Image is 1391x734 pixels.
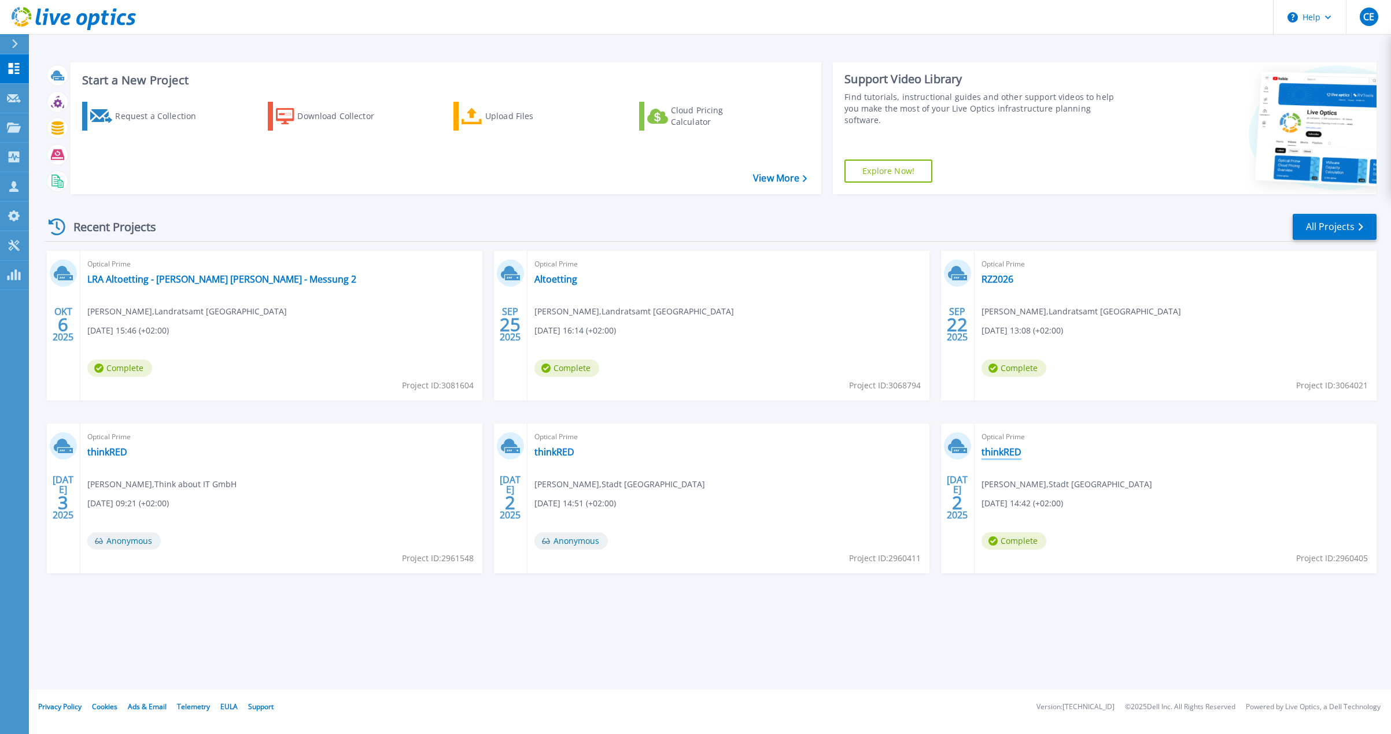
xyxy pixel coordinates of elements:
span: Project ID: 2960405 [1296,552,1368,565]
span: Anonymous [87,532,161,550]
span: [PERSON_NAME] , Stadt [GEOGRAPHIC_DATA] [982,478,1152,491]
span: Optical Prime [982,431,1370,443]
a: Request a Collection [82,102,211,131]
div: Cloud Pricing Calculator [671,105,763,128]
div: [DATE] 2025 [52,476,74,518]
span: Optical Prime [87,258,475,270]
div: Recent Projects [45,213,172,241]
a: Telemetry [177,702,210,711]
span: [DATE] 14:51 (+02:00) [534,497,616,510]
span: [PERSON_NAME] , Landratsamt [GEOGRAPHIC_DATA] [534,305,734,318]
a: View More [753,173,807,184]
span: [PERSON_NAME] , Think about IT GmbH [87,478,237,491]
span: CE [1363,12,1374,21]
h3: Start a New Project [82,74,806,87]
span: 22 [947,320,968,329]
a: Privacy Policy [38,702,82,711]
div: Support Video Library [844,72,1125,87]
span: [PERSON_NAME] , Stadt [GEOGRAPHIC_DATA] [534,478,705,491]
span: [DATE] 09:21 (+02:00) [87,497,169,510]
a: thinkRED [982,446,1021,458]
a: Upload Files [453,102,582,131]
a: LRA Altoetting - [PERSON_NAME] [PERSON_NAME] - Messung 2 [87,273,356,285]
a: Support [248,702,274,711]
a: Explore Now! [844,160,932,183]
span: 3 [58,498,68,507]
span: Anonymous [534,532,608,550]
span: Complete [982,532,1046,550]
span: 25 [500,320,521,329]
span: Optical Prime [982,258,1370,270]
div: Upload Files [485,105,578,128]
span: Complete [982,359,1046,377]
span: Complete [87,359,152,377]
span: Optical Prime [534,258,923,270]
div: Find tutorials, instructional guides and other support videos to help you make the most of your L... [844,91,1125,126]
span: [DATE] 16:14 (+02:00) [534,324,616,337]
span: Optical Prime [534,431,923,443]
li: © 2025 Dell Inc. All Rights Reserved [1125,703,1235,711]
span: Optical Prime [87,431,475,443]
div: Request a Collection [115,105,208,128]
a: Ads & Email [128,702,167,711]
a: Altoetting [534,273,577,285]
span: [PERSON_NAME] , Landratsamt [GEOGRAPHIC_DATA] [982,305,1181,318]
div: [DATE] 2025 [499,476,521,518]
span: [DATE] 14:42 (+02:00) [982,497,1063,510]
div: Download Collector [297,105,390,128]
span: Project ID: 2960411 [849,552,921,565]
a: EULA [220,702,238,711]
div: SEP 2025 [499,303,521,346]
div: [DATE] 2025 [946,476,968,518]
span: 2 [952,498,962,507]
span: Project ID: 2961548 [402,552,474,565]
span: 6 [58,320,68,329]
li: Powered by Live Optics, a Dell Technology [1246,703,1381,711]
a: Cloud Pricing Calculator [639,102,768,131]
a: RZ2026 [982,273,1013,285]
span: [DATE] 13:08 (+02:00) [982,324,1063,337]
a: Download Collector [268,102,397,131]
span: Project ID: 3068794 [849,379,921,392]
a: thinkRED [87,446,127,458]
div: OKT 2025 [52,303,74,346]
a: All Projects [1293,214,1377,240]
span: [DATE] 15:46 (+02:00) [87,324,169,337]
div: SEP 2025 [946,303,968,346]
span: Project ID: 3064021 [1296,379,1368,392]
li: Version: [TECHNICAL_ID] [1036,703,1115,711]
a: thinkRED [534,446,574,458]
span: 2 [505,498,515,507]
span: Complete [534,359,599,377]
a: Cookies [92,702,117,711]
span: [PERSON_NAME] , Landratsamt [GEOGRAPHIC_DATA] [87,305,287,318]
span: Project ID: 3081604 [402,379,474,392]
